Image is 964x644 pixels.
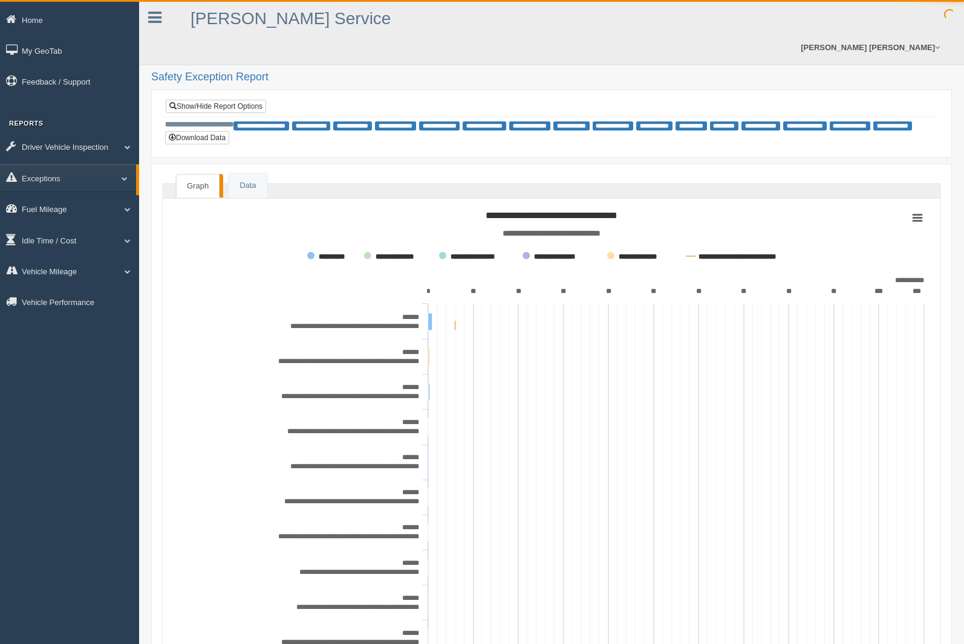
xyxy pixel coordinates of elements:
[165,131,229,144] button: Download Data
[229,173,267,198] a: Data
[795,30,946,65] a: [PERSON_NAME] [PERSON_NAME]
[166,100,266,113] a: Show/Hide Report Options
[191,9,391,28] a: [PERSON_NAME] Service
[176,174,220,198] a: Graph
